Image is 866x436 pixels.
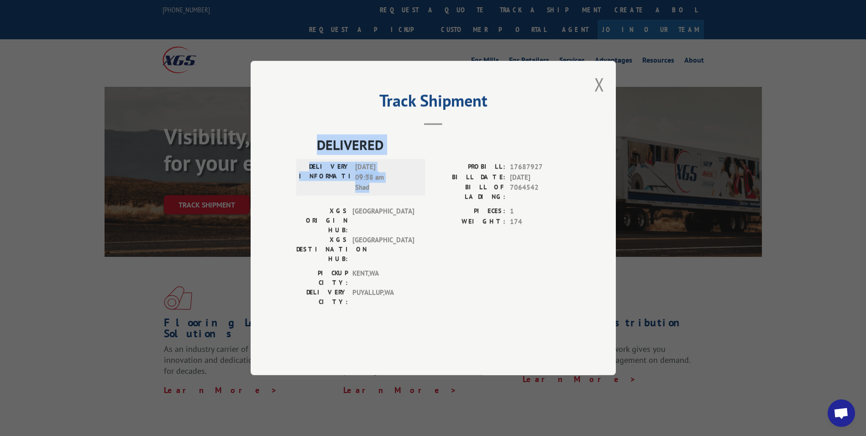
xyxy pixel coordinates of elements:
[510,162,570,172] span: 17687927
[510,206,570,217] span: 1
[296,268,348,287] label: PICKUP CITY:
[433,217,505,227] label: WEIGHT:
[352,235,414,264] span: [GEOGRAPHIC_DATA]
[296,287,348,307] label: DELIVERY CITY:
[433,172,505,183] label: BILL DATE:
[296,235,348,264] label: XGS DESTINATION HUB:
[355,162,417,193] span: [DATE] 09:38 am Shad
[510,172,570,183] span: [DATE]
[510,182,570,202] span: 7064542
[510,217,570,227] span: 174
[296,206,348,235] label: XGS ORIGIN HUB:
[433,162,505,172] label: PROBILL:
[594,72,604,96] button: Close modal
[352,287,414,307] span: PUYALLUP , WA
[352,268,414,287] span: KENT , WA
[317,134,570,155] span: DELIVERED
[299,162,351,193] label: DELIVERY INFORMATION:
[433,206,505,217] label: PIECES:
[296,94,570,112] h2: Track Shipment
[352,206,414,235] span: [GEOGRAPHIC_DATA]
[828,399,855,427] div: Open chat
[433,182,505,202] label: BILL OF LADING:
